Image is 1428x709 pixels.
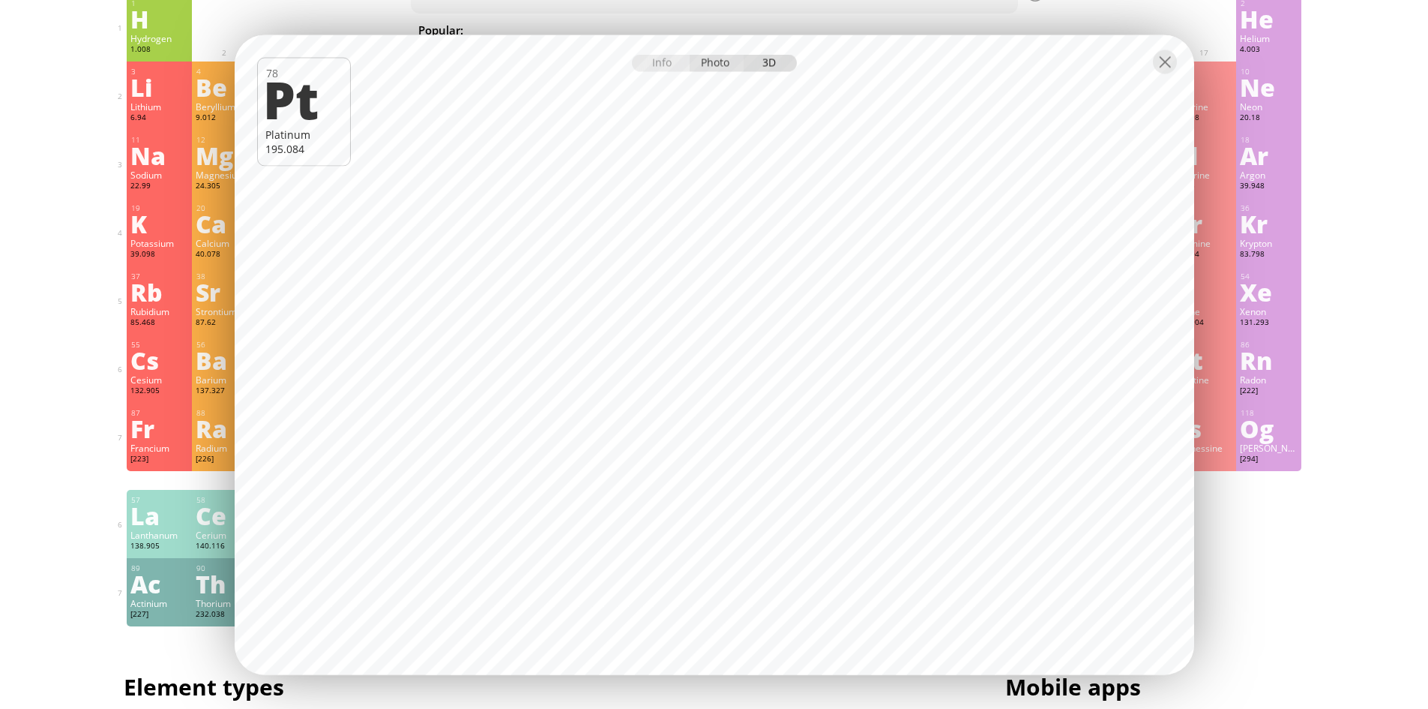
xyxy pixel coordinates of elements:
[131,135,188,145] div: 11
[263,73,340,124] div: Pt
[196,348,253,372] div: Ba
[130,442,188,454] div: Francium
[130,32,188,44] div: Hydrogen
[196,340,253,350] div: 56
[1240,101,1298,113] div: Neon
[1240,143,1298,167] div: Ar
[130,181,188,193] div: 22.99
[689,54,743,71] div: Photo
[130,317,188,329] div: 85.468
[130,143,188,167] div: Na
[1240,169,1298,181] div: Argon
[632,54,690,71] div: Info
[1175,348,1232,372] div: At
[196,280,253,304] div: Sr
[196,541,253,553] div: 140.116
[196,237,253,249] div: Calcium
[131,203,188,213] div: 19
[1240,374,1298,386] div: Radon
[130,249,188,261] div: 39.098
[579,21,630,39] span: Water
[196,181,253,193] div: 24.305
[130,280,188,304] div: Rb
[635,21,677,39] span: H O
[196,572,253,596] div: Th
[130,212,188,236] div: K
[1175,67,1232,77] div: 9
[1240,386,1298,398] div: [222]
[741,21,778,39] span: HCl
[196,249,253,261] div: 40.078
[196,386,253,398] div: 137.327
[196,597,253,609] div: Thorium
[131,340,188,350] div: 55
[130,503,188,527] div: La
[883,21,948,39] span: Methane
[130,44,188,56] div: 1.008
[1175,143,1232,167] div: Cl
[1175,408,1232,418] div: 117
[1241,272,1298,281] div: 54
[196,67,253,77] div: 4
[1175,237,1232,249] div: Bromine
[1240,454,1298,466] div: [294]
[196,416,253,440] div: Ra
[653,30,657,40] sub: 2
[131,408,188,418] div: 87
[1240,237,1298,249] div: Krypton
[130,101,188,113] div: Lithium
[130,7,188,31] div: H
[196,75,253,99] div: Be
[196,563,253,573] div: 90
[1005,671,1305,702] h1: Mobile apps
[783,21,878,39] span: H SO + NaOH
[196,212,253,236] div: Ca
[1175,212,1232,236] div: Br
[196,442,253,454] div: Radium
[131,495,188,505] div: 57
[130,597,188,609] div: Actinium
[130,348,188,372] div: Cs
[1175,317,1232,329] div: 126.904
[130,529,188,541] div: Lanthanum
[130,386,188,398] div: 132.905
[130,541,188,553] div: 138.905
[1175,416,1232,440] div: Ts
[822,30,826,40] sub: 4
[196,305,253,317] div: Strontium
[1241,408,1298,418] div: 118
[1240,113,1298,125] div: 20.18
[196,135,253,145] div: 12
[1175,272,1232,281] div: 53
[1240,348,1298,372] div: Rn
[1175,113,1232,125] div: 18.998
[131,563,188,573] div: 89
[130,169,188,181] div: Sodium
[196,503,253,527] div: Ce
[265,141,343,155] div: 195.084
[1175,374,1232,386] div: Astatine
[196,454,253,466] div: [226]
[130,113,188,125] div: 6.94
[700,30,705,40] sub: 2
[196,143,253,167] div: Mg
[1175,75,1232,99] div: F
[196,609,253,621] div: 232.038
[196,101,253,113] div: Beryllium
[1240,181,1298,193] div: 39.948
[1240,75,1298,99] div: Ne
[1175,101,1232,113] div: Fluorine
[1240,249,1298,261] div: 83.798
[1175,454,1232,466] div: [293]
[196,272,253,281] div: 38
[1240,280,1298,304] div: Xe
[1240,416,1298,440] div: Og
[131,67,188,77] div: 3
[1175,249,1232,261] div: 79.904
[196,169,253,181] div: Magnesium
[196,203,253,213] div: 20
[1175,442,1232,454] div: Tennessine
[1240,212,1298,236] div: Kr
[196,408,253,418] div: 88
[720,30,725,40] sub: 4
